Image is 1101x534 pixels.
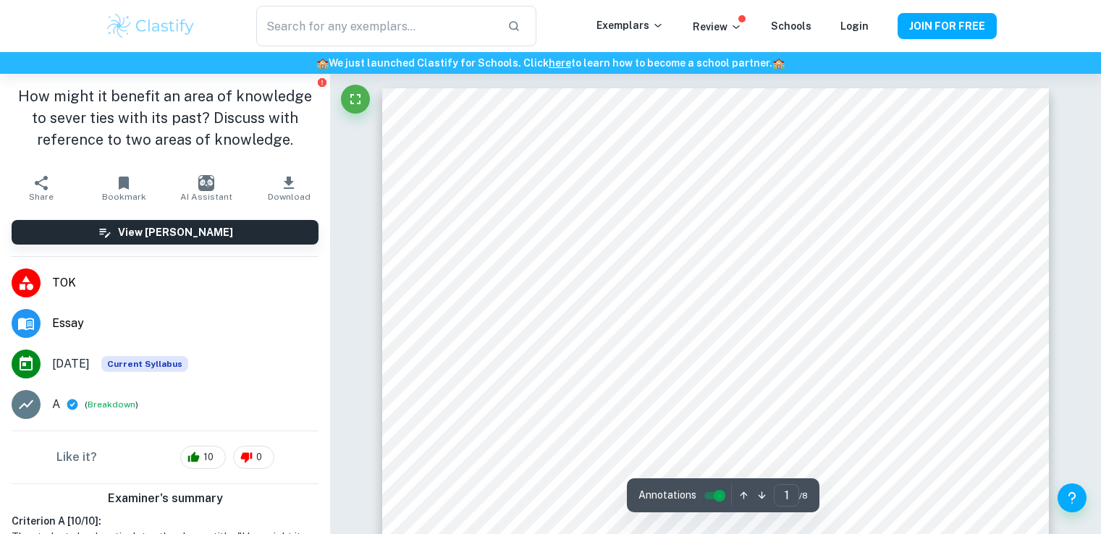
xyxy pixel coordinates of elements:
[195,450,222,465] span: 10
[101,356,188,372] span: Current Syllabus
[1058,483,1087,512] button: Help and Feedback
[180,446,226,469] div: 10
[29,192,54,202] span: Share
[12,85,319,151] h1: How might it benefit an area of knowledge to sever ties with its past? Discuss with reference to ...
[248,450,270,465] span: 0
[316,57,329,69] span: 🏫
[799,489,808,502] span: / 8
[83,168,165,208] button: Bookmark
[256,6,495,46] input: Search for any exemplars...
[549,57,571,69] a: here
[52,355,90,373] span: [DATE]
[12,513,319,529] h6: Criterion A [ 10 / 10 ]:
[56,449,97,466] h6: Like it?
[638,488,696,503] span: Annotations
[105,12,197,41] img: Clastify logo
[898,13,997,39] button: JOIN FOR FREE
[198,175,214,191] img: AI Assistant
[52,396,60,413] p: A
[771,20,811,32] a: Schools
[52,274,319,292] span: TOK
[52,315,319,332] span: Essay
[88,398,135,411] button: Breakdown
[101,356,188,372] div: This exemplar is based on the current syllabus. Feel free to refer to it for inspiration/ideas wh...
[6,490,324,507] h6: Examiner's summary
[180,192,232,202] span: AI Assistant
[341,85,370,114] button: Fullscreen
[316,77,327,88] button: Report issue
[693,19,742,35] p: Review
[233,446,274,469] div: 0
[840,20,869,32] a: Login
[12,220,319,245] button: View [PERSON_NAME]
[3,55,1098,71] h6: We just launched Clastify for Schools. Click to learn how to become a school partner.
[165,168,248,208] button: AI Assistant
[772,57,785,69] span: 🏫
[85,398,138,412] span: ( )
[248,168,330,208] button: Download
[596,17,664,33] p: Exemplars
[268,192,311,202] span: Download
[102,192,146,202] span: Bookmark
[118,224,233,240] h6: View [PERSON_NAME]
